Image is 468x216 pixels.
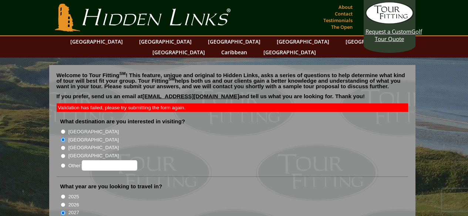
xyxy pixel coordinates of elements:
input: Other: [82,160,137,171]
p: If you prefer, send us an email at and tell us what you are looking for. Thank you! [57,93,408,104]
a: [GEOGRAPHIC_DATA] [135,36,195,47]
label: Other: [68,160,137,171]
a: The Open [329,22,354,32]
label: 2025 [68,193,79,200]
a: Testimonials [321,15,354,25]
label: [GEOGRAPHIC_DATA] [68,144,119,151]
label: 2026 [68,201,79,209]
label: What year are you looking to travel in? [60,183,162,190]
label: What destination are you interested in visiting? [60,118,185,125]
label: [GEOGRAPHIC_DATA] [68,128,119,136]
a: Contact [333,8,354,19]
label: [GEOGRAPHIC_DATA] [68,152,119,160]
a: [GEOGRAPHIC_DATA] [342,36,402,47]
a: [GEOGRAPHIC_DATA] [67,36,127,47]
sup: SM [119,71,126,76]
a: [GEOGRAPHIC_DATA] [204,36,264,47]
sup: SM [169,77,175,81]
a: About [337,2,354,12]
label: [GEOGRAPHIC_DATA] [68,136,119,144]
a: Caribbean [218,47,251,58]
a: [EMAIL_ADDRESS][DOMAIN_NAME] [142,93,239,99]
p: Welcome to Tour Fitting ! This feature, unique and original to Hidden Links, asks a series of que... [57,72,408,89]
a: [GEOGRAPHIC_DATA] [149,47,209,58]
span: Request a Custom [366,28,411,35]
a: [GEOGRAPHIC_DATA] [273,36,333,47]
a: [GEOGRAPHIC_DATA] [260,47,320,58]
div: Validation has failed, please try submitting the form again. [57,103,408,112]
a: Request a CustomGolf Tour Quote [366,2,414,42]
